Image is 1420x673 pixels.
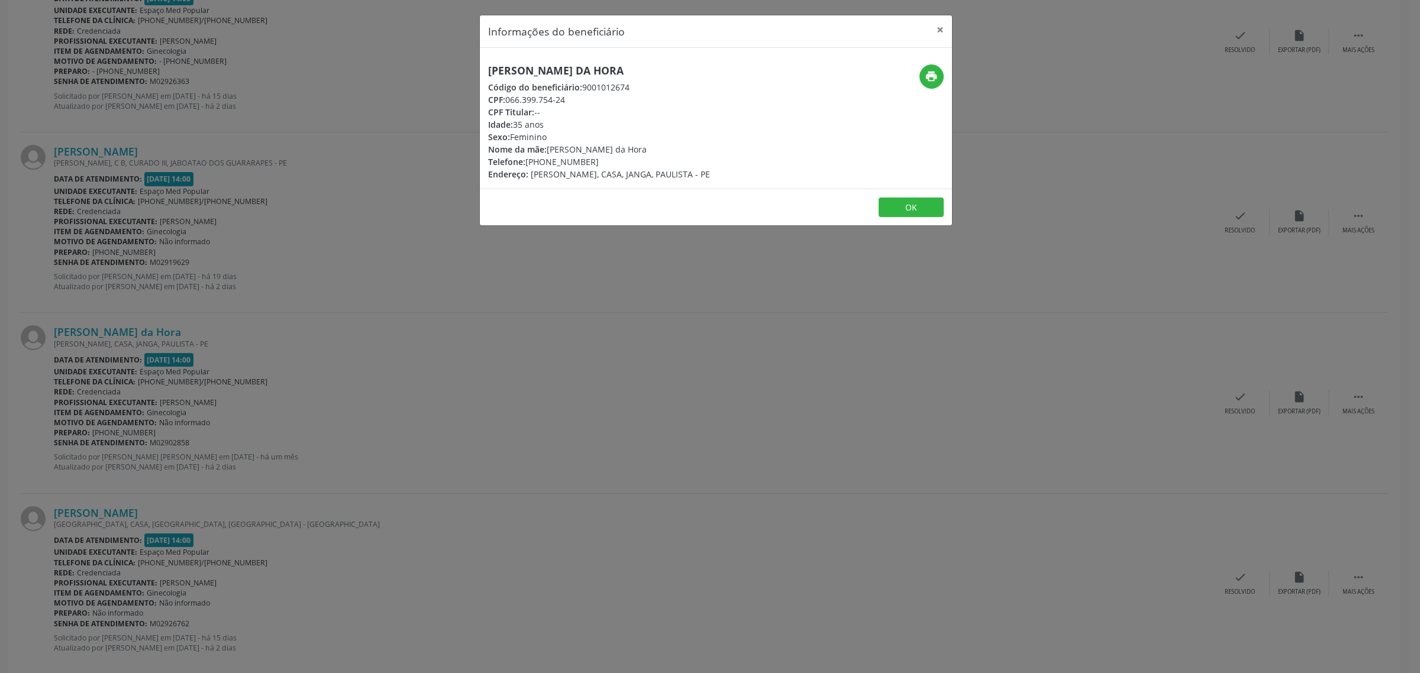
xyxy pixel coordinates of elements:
div: -- [488,106,710,118]
div: Feminino [488,131,710,143]
i: print [925,70,938,83]
span: Código do beneficiário: [488,82,582,93]
span: Idade: [488,119,513,130]
span: Telefone: [488,156,525,167]
h5: [PERSON_NAME] da Hora [488,64,710,77]
div: [PERSON_NAME] da Hora [488,143,710,156]
span: CPF Titular: [488,106,534,118]
span: CPF: [488,94,505,105]
button: Close [928,15,952,44]
div: 066.399.754-24 [488,93,710,106]
div: 9001012674 [488,81,710,93]
span: [PERSON_NAME], CASA, JANGA, PAULISTA - PE [531,169,710,180]
div: 35 anos [488,118,710,131]
button: print [919,64,944,89]
span: Sexo: [488,131,510,143]
span: Endereço: [488,169,528,180]
div: [PHONE_NUMBER] [488,156,710,168]
span: Nome da mãe: [488,144,547,155]
h5: Informações do beneficiário [488,24,625,39]
button: OK [879,198,944,218]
